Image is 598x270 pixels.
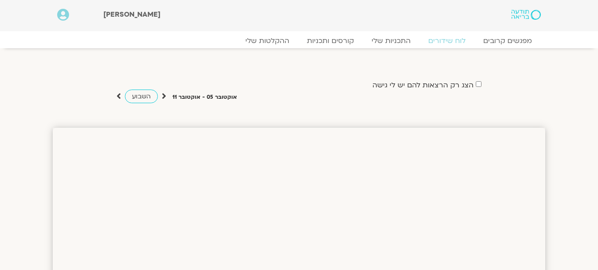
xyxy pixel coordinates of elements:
[57,36,541,45] nav: Menu
[474,36,541,45] a: מפגשים קרובים
[419,36,474,45] a: לוח שידורים
[132,92,151,101] span: השבוע
[372,81,474,89] label: הצג רק הרצאות להם יש לי גישה
[125,90,158,103] a: השבוע
[363,36,419,45] a: התכניות שלי
[298,36,363,45] a: קורסים ותכניות
[237,36,298,45] a: ההקלטות שלי
[172,93,237,102] p: אוקטובר 05 - אוקטובר 11
[103,10,160,19] span: [PERSON_NAME]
